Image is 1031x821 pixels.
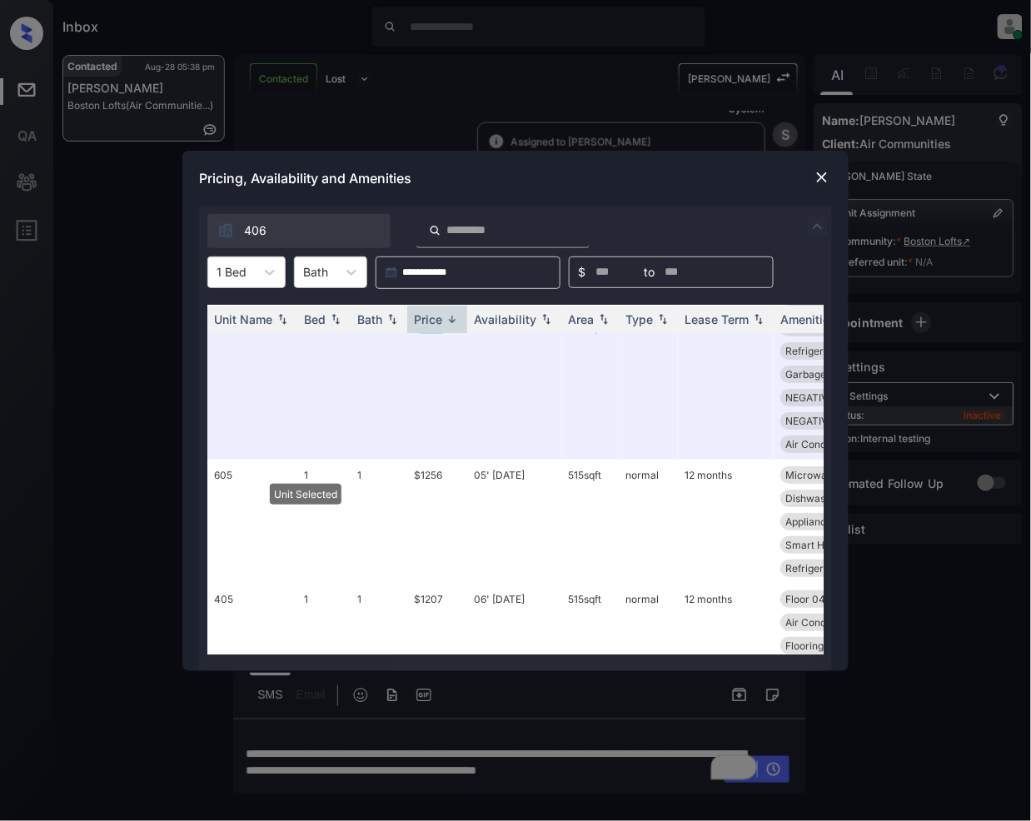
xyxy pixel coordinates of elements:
div: Price [414,312,442,326]
div: Pricing, Availability and Amenities [182,151,849,206]
td: 1 [297,460,351,584]
td: 1 [351,584,407,731]
img: sorting [384,313,401,325]
img: icon-zuma [429,223,441,238]
td: 05' [DATE] [467,460,561,584]
span: NEGATIVE View T... [785,415,876,427]
div: Type [625,312,653,326]
td: 603 sqft [561,312,619,460]
span: Flooring Wood 0... [785,639,869,652]
td: 1 [351,312,407,460]
td: 406 [207,312,297,460]
div: Bed [304,312,326,326]
div: Area [568,312,594,326]
span: Microwave [785,469,839,481]
span: Refrigerator Le... [785,562,864,575]
td: 1 [297,312,351,460]
td: 12 months [678,312,774,460]
span: Appliances Stai... [785,515,865,528]
td: 1 [297,584,351,731]
span: Smart Home Ther... [785,539,877,551]
div: Availability [474,312,536,326]
img: close [814,169,830,186]
span: to [644,263,655,281]
td: normal [619,460,678,584]
td: 605 [207,460,297,584]
td: $1264 [407,312,467,460]
td: 1 [351,460,407,584]
td: 12 months [678,584,774,731]
span: Floor 04 [785,593,825,605]
div: Lease Term [685,312,749,326]
span: Garbage disposa... [785,368,872,381]
span: Air Conditioner [785,616,856,629]
img: sorting [274,313,291,325]
td: 515 sqft [561,460,619,584]
td: normal [619,584,678,731]
td: 12 months [678,460,774,584]
div: Unit Name [214,312,272,326]
td: 405 [207,584,297,731]
span: Refrigerator Le... [785,345,864,357]
img: icon-zuma [808,216,828,236]
div: Bath [357,312,382,326]
span: 406 [244,221,266,240]
img: sorting [595,313,612,325]
span: NEGATIVE Dark/N... [785,391,878,404]
td: $1207 [407,584,467,731]
td: $1256 [407,460,467,584]
img: icon-zuma [217,222,234,239]
img: sorting [444,313,461,326]
td: 06' [DATE] [467,584,561,731]
img: sorting [655,313,671,325]
img: sorting [750,313,767,325]
span: Dishwasher [785,492,841,505]
td: 30' [DATE] [467,312,561,460]
td: 515 sqft [561,584,619,731]
td: normal [619,312,678,460]
div: Amenities [780,312,836,326]
img: sorting [538,313,555,325]
img: sorting [327,313,344,325]
span: $ [578,263,585,281]
span: Air Conditioner [785,438,856,450]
